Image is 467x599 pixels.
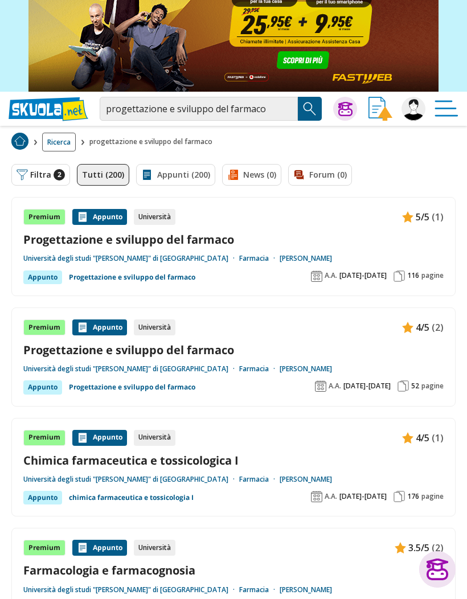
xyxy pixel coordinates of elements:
[17,169,28,180] img: Filtra filtri mobile
[407,271,419,280] span: 116
[23,364,239,374] a: Università degli studi "[PERSON_NAME]" di [GEOGRAPHIC_DATA]
[89,133,217,151] span: progettazione e sviluppo del farmaco
[311,491,322,502] img: Anno accademico
[402,432,413,444] img: Appunti contenuto
[408,540,429,555] span: 3.5/5
[141,169,153,180] img: Appunti filtro contenuto
[280,364,332,374] a: [PERSON_NAME]
[239,475,280,484] a: Farmacia
[77,432,88,444] img: Appunti contenuto
[432,540,444,555] span: (2)
[136,164,215,186] a: Appunti (200)
[402,97,425,121] img: Gaia2807_
[432,210,444,224] span: (1)
[432,430,444,445] span: (1)
[11,133,28,150] img: Home
[69,491,194,504] a: chimica farmaceutica e tossicologia I
[421,492,444,501] span: pagine
[416,210,429,224] span: 5/5
[416,320,429,335] span: 4/5
[11,133,28,151] a: Home
[77,164,129,186] a: Tutti (200)
[239,254,280,263] a: Farmacia
[69,380,195,394] a: Progettazione e sviluppo del farmaco
[134,540,175,556] div: Università
[339,271,387,280] span: [DATE]-[DATE]
[23,540,65,556] div: Premium
[42,133,76,151] a: Ricerca
[23,380,62,394] div: Appunto
[23,563,444,578] a: Farmacologia e farmacognosia
[23,254,239,263] a: Università degli studi "[PERSON_NAME]" di [GEOGRAPHIC_DATA]
[325,271,337,280] span: A.A.
[77,542,88,553] img: Appunti contenuto
[402,211,413,223] img: Appunti contenuto
[23,430,65,446] div: Premium
[72,209,127,225] div: Appunto
[23,232,444,247] a: Progettazione e sviluppo del farmaco
[23,475,239,484] a: Università degli studi "[PERSON_NAME]" di [GEOGRAPHIC_DATA]
[23,209,65,225] div: Premium
[407,492,419,501] span: 176
[134,209,175,225] div: Università
[77,211,88,223] img: Appunti contenuto
[311,270,322,282] img: Anno accademico
[280,254,332,263] a: [PERSON_NAME]
[411,381,419,391] span: 52
[339,492,387,501] span: [DATE]-[DATE]
[72,540,127,556] div: Appunto
[72,319,127,335] div: Appunto
[77,322,88,333] img: Appunti contenuto
[394,491,405,502] img: Pagine
[325,492,337,501] span: A.A.
[280,475,332,484] a: [PERSON_NAME]
[72,430,127,446] div: Appunto
[239,364,280,374] a: Farmacia
[23,585,239,594] a: Università degli studi "[PERSON_NAME]" di [GEOGRAPHIC_DATA]
[395,542,406,553] img: Appunti contenuto
[329,381,341,391] span: A.A.
[398,380,409,392] img: Pagine
[23,342,444,358] a: Progettazione e sviluppo del farmaco
[23,453,444,468] a: Chimica farmaceutica e tossicologica I
[239,585,280,594] a: Farmacia
[280,585,332,594] a: [PERSON_NAME]
[421,381,444,391] span: pagine
[416,430,429,445] span: 4/5
[23,491,62,504] div: Appunto
[402,322,413,333] img: Appunti contenuto
[315,380,326,392] img: Anno accademico
[134,319,175,335] div: Università
[432,320,444,335] span: (2)
[54,169,65,180] span: 2
[394,270,405,282] img: Pagine
[11,164,70,186] button: Filtra2
[23,270,62,284] div: Appunto
[134,430,175,446] div: Università
[343,381,391,391] span: [DATE]-[DATE]
[421,271,444,280] span: pagine
[23,319,65,335] div: Premium
[69,270,195,284] a: Progettazione e sviluppo del farmaco
[435,97,458,121] img: Menù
